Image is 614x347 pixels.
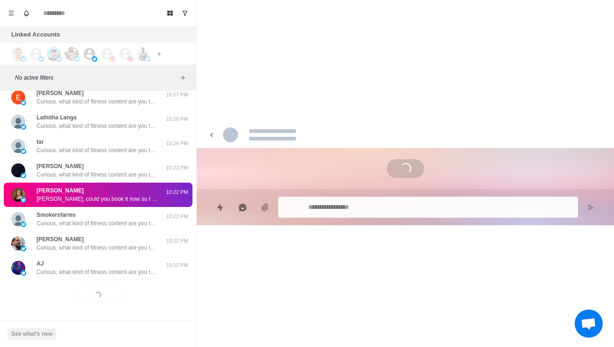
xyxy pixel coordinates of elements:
p: Curious, what kind of fitness content are you the most interested in? Always looking to see what ... [37,268,158,276]
img: picture [127,56,133,62]
p: 10:23 PM [165,164,189,172]
p: [PERSON_NAME] [37,89,84,97]
button: Send message [582,198,600,217]
button: See what's new [7,328,56,340]
img: picture [11,212,25,226]
img: picture [21,246,26,251]
button: Show unread conversations [178,6,192,21]
button: Add media [256,198,274,217]
img: picture [11,236,25,251]
p: Curious, what kind of fitness content are you the most interested in? Always looking to see what ... [37,146,158,155]
img: picture [21,124,26,130]
img: picture [38,56,44,62]
p: tar [37,138,44,146]
p: Curious, what kind of fitness content are you the most interested in? Always looking to see what ... [37,122,158,130]
img: picture [74,56,80,62]
img: picture [11,188,25,202]
img: picture [11,139,25,153]
img: picture [21,56,26,62]
button: Menu [4,6,19,21]
img: picture [92,56,97,62]
img: picture [21,100,26,105]
button: Notifications [19,6,34,21]
img: picture [11,115,25,129]
p: [PERSON_NAME] [37,162,84,170]
p: Curious, what kind of fitness content are you the most interested in? Always looking to see what ... [37,170,158,179]
button: Board View [163,6,178,21]
button: Add account [154,48,165,59]
p: [PERSON_NAME] [37,186,84,195]
img: picture [21,270,26,276]
p: [PERSON_NAME] [37,235,84,244]
img: picture [11,261,25,275]
p: 10:27 PM [165,91,189,99]
img: picture [110,56,115,62]
img: picture [136,47,150,61]
p: Smokersfarms [37,211,75,219]
p: AJ [37,259,44,268]
img: picture [11,90,25,104]
p: 10:26 PM [165,115,189,123]
p: 10:22 PM [165,261,189,269]
img: picture [11,163,25,177]
button: Quick replies [211,198,229,217]
img: picture [21,221,26,227]
button: back [204,127,219,142]
p: Linked Accounts [11,30,60,39]
img: picture [145,56,151,62]
img: picture [21,148,26,154]
p: Curious, what kind of fitness content are you the most interested in? Always looking to see what ... [37,219,158,228]
img: picture [65,47,79,61]
button: Reply with AI [233,198,252,217]
img: picture [21,173,26,178]
img: picture [47,47,61,61]
p: 10:22 PM [165,188,189,196]
p: Curious, what kind of fitness content are you the most interested in? Always looking to see what ... [37,244,158,252]
img: picture [11,47,25,61]
p: [PERSON_NAME], could you book it now so I can prepare some stuff beforehand? Should only take 60 ... [37,195,158,203]
a: Open chat [575,310,603,338]
p: Curious, what kind of fitness content are you the most interested in? Always looking to see what ... [37,97,158,106]
button: Add filters [178,72,189,83]
p: 10:22 PM [165,213,189,221]
p: Lathitha Langa [37,113,76,122]
p: 10:22 PM [165,237,189,245]
img: picture [21,197,26,203]
p: 10:24 PM [165,140,189,148]
img: picture [56,56,62,62]
p: No active filters [15,74,178,82]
